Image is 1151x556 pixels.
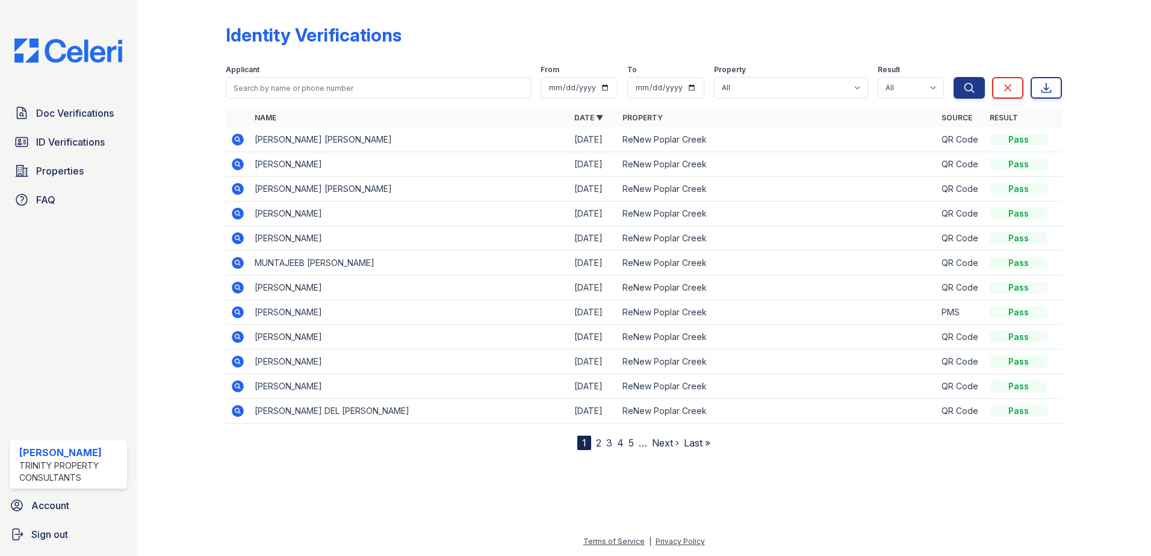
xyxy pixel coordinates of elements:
[250,202,569,226] td: [PERSON_NAME]
[574,113,603,122] a: Date ▼
[937,177,985,202] td: QR Code
[618,374,937,399] td: ReNew Poplar Creek
[628,437,634,449] a: 5
[627,65,637,75] label: To
[618,276,937,300] td: ReNew Poplar Creek
[617,437,624,449] a: 4
[569,325,618,350] td: [DATE]
[250,152,569,177] td: [PERSON_NAME]
[937,300,985,325] td: PMS
[31,527,68,542] span: Sign out
[937,202,985,226] td: QR Code
[990,331,1047,343] div: Pass
[569,374,618,399] td: [DATE]
[250,251,569,276] td: MUNTAJEEB [PERSON_NAME]
[226,77,531,99] input: Search by name or phone number
[937,152,985,177] td: QR Code
[618,177,937,202] td: ReNew Poplar Creek
[250,177,569,202] td: [PERSON_NAME] [PERSON_NAME]
[577,436,591,450] div: 1
[990,257,1047,269] div: Pass
[569,226,618,251] td: [DATE]
[569,276,618,300] td: [DATE]
[618,325,937,350] td: ReNew Poplar Creek
[250,374,569,399] td: [PERSON_NAME]
[990,208,1047,220] div: Pass
[990,158,1047,170] div: Pass
[250,276,569,300] td: [PERSON_NAME]
[639,436,647,450] span: …
[937,374,985,399] td: QR Code
[937,226,985,251] td: QR Code
[990,232,1047,244] div: Pass
[596,437,601,449] a: 2
[569,399,618,424] td: [DATE]
[990,113,1018,122] a: Result
[569,152,618,177] td: [DATE]
[937,251,985,276] td: QR Code
[990,183,1047,195] div: Pass
[618,300,937,325] td: ReNew Poplar Creek
[19,445,122,460] div: [PERSON_NAME]
[990,380,1047,392] div: Pass
[5,39,132,63] img: CE_Logo_Blue-a8612792a0a2168367f1c8372b55b34899dd931a85d93a1a3d3e32e68fde9ad4.png
[618,128,937,152] td: ReNew Poplar Creek
[569,177,618,202] td: [DATE]
[942,113,972,122] a: Source
[878,65,900,75] label: Result
[649,537,651,546] div: |
[250,128,569,152] td: [PERSON_NAME] [PERSON_NAME]
[937,276,985,300] td: QR Code
[583,537,645,546] a: Terms of Service
[937,399,985,424] td: QR Code
[36,164,84,178] span: Properties
[10,159,127,183] a: Properties
[684,437,710,449] a: Last »
[569,300,618,325] td: [DATE]
[10,130,127,154] a: ID Verifications
[226,65,259,75] label: Applicant
[36,135,105,149] span: ID Verifications
[10,101,127,125] a: Doc Verifications
[937,350,985,374] td: QR Code
[250,350,569,374] td: [PERSON_NAME]
[618,152,937,177] td: ReNew Poplar Creek
[622,113,663,122] a: Property
[618,399,937,424] td: ReNew Poplar Creek
[5,522,132,546] a: Sign out
[250,226,569,251] td: [PERSON_NAME]
[36,106,114,120] span: Doc Verifications
[250,399,569,424] td: [PERSON_NAME] DEL [PERSON_NAME]
[937,325,985,350] td: QR Code
[618,226,937,251] td: ReNew Poplar Creek
[937,128,985,152] td: QR Code
[10,188,127,212] a: FAQ
[569,128,618,152] td: [DATE]
[226,24,402,46] div: Identity Verifications
[19,460,122,484] div: Trinity Property Consultants
[569,251,618,276] td: [DATE]
[36,193,55,207] span: FAQ
[714,65,746,75] label: Property
[656,537,705,546] a: Privacy Policy
[990,405,1047,417] div: Pass
[569,350,618,374] td: [DATE]
[990,134,1047,146] div: Pass
[618,350,937,374] td: ReNew Poplar Creek
[652,437,679,449] a: Next ›
[606,437,612,449] a: 3
[31,498,69,513] span: Account
[990,306,1047,318] div: Pass
[990,356,1047,368] div: Pass
[250,325,569,350] td: [PERSON_NAME]
[250,300,569,325] td: [PERSON_NAME]
[618,202,937,226] td: ReNew Poplar Creek
[255,113,276,122] a: Name
[569,202,618,226] td: [DATE]
[618,251,937,276] td: ReNew Poplar Creek
[990,282,1047,294] div: Pass
[541,65,559,75] label: From
[5,493,132,517] a: Account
